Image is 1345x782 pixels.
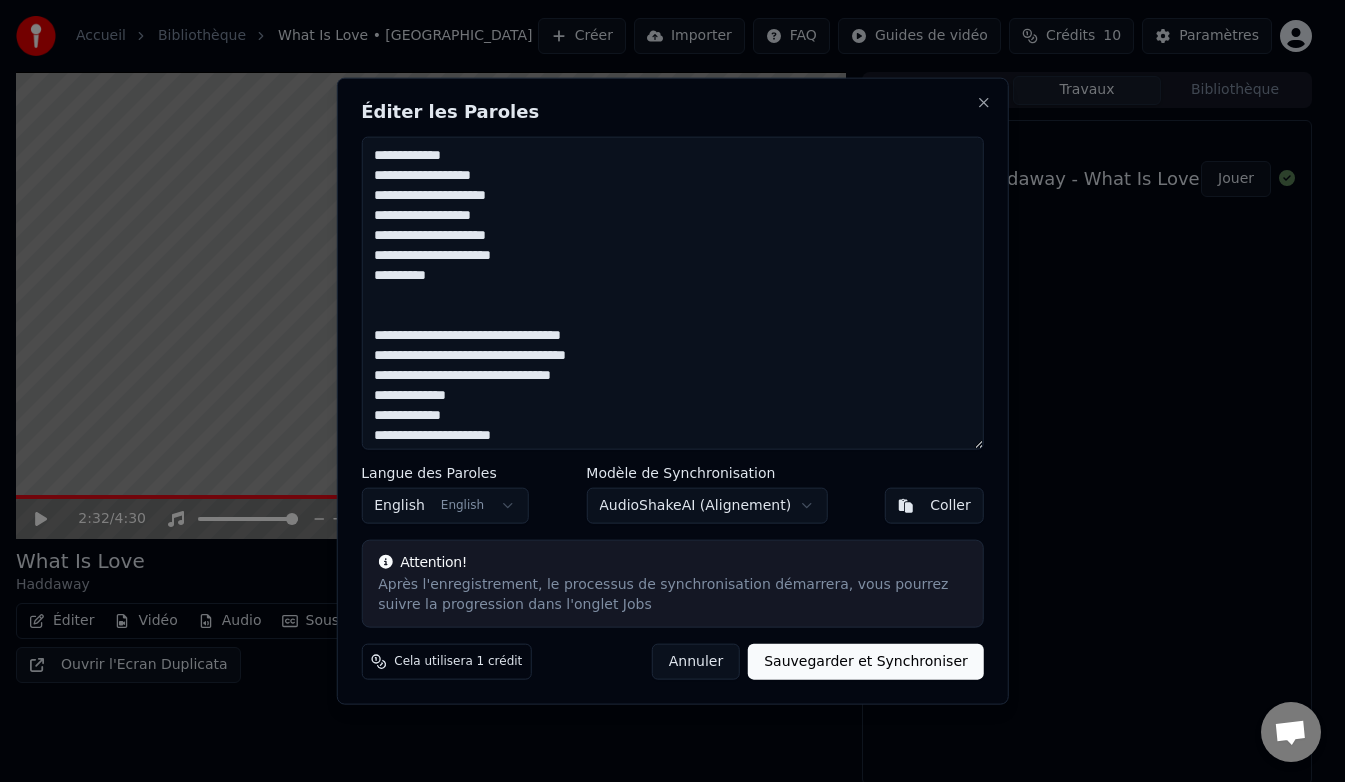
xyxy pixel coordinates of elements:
button: Sauvegarder et Synchroniser [748,643,984,679]
button: Coller [885,487,984,523]
label: Langue des Paroles [361,465,529,479]
button: Annuler [652,643,740,679]
span: Cela utilisera 1 crédit [394,653,522,669]
div: Après l'enregistrement, le processus de synchronisation démarrera, vous pourrez suivre la progres... [378,574,967,614]
div: Attention! [378,552,967,572]
label: Modèle de Synchronisation [586,465,828,479]
h2: Éditer les Paroles [361,103,984,121]
div: Coller [930,495,971,515]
